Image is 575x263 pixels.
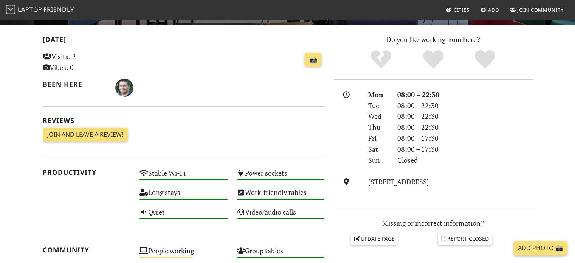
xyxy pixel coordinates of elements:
div: Sun [364,155,392,166]
div: Closed [393,155,537,166]
a: Add [477,3,502,17]
div: 08:00 – 22:30 [393,100,537,111]
span: Ahmet Baysa [115,82,133,92]
span: Cities [454,6,470,13]
div: Fri [364,133,392,144]
div: Yes [407,49,459,70]
div: Thu [364,122,392,133]
img: LaptopFriendly [6,5,15,14]
a: LaptopFriendly LaptopFriendly [6,3,74,17]
span: Laptop [18,5,42,14]
h2: [DATE] [43,36,325,47]
div: 08:00 – 22:30 [393,111,537,122]
h2: Community [43,246,131,254]
img: 1797-ahmet.jpg [115,79,133,97]
div: Video/audio calls [232,206,329,225]
div: Long stays [135,186,232,205]
div: Work-friendly tables [232,186,329,205]
div: 08:00 – 17:30 [393,144,537,155]
h2: Reviews [43,117,325,124]
h2: Productivity [43,168,131,176]
div: Stable Wi-Fi [135,167,232,186]
div: 08:00 – 22:30 [393,122,537,133]
span: Friendly [43,5,74,14]
p: Missing or incorrect information? [334,218,533,229]
a: [STREET_ADDRESS] [368,177,429,186]
a: 📸 [305,53,321,67]
a: Join Community [507,3,567,17]
div: Tue [364,100,392,111]
a: Add Photo 📸 [513,241,567,255]
a: Cities [443,3,473,17]
div: Mon [364,89,392,100]
div: Quiet [135,206,232,225]
span: Join Community [517,6,564,13]
div: Definitely! [459,49,511,70]
div: Wed [364,111,392,122]
div: Power sockets [232,167,329,186]
div: 08:00 – 22:30 [393,89,537,100]
div: Sat [364,144,392,155]
span: Add [488,6,499,13]
a: Update page [351,233,398,244]
a: Join and leave a review! [43,128,128,142]
a: Report closed [438,233,492,244]
div: 08:00 – 17:30 [393,133,537,144]
p: Visits: 2 Vibes: 0 [43,51,131,73]
h2: Been here [43,80,107,88]
p: Do you like working from here? [334,34,533,45]
div: No [355,49,407,70]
